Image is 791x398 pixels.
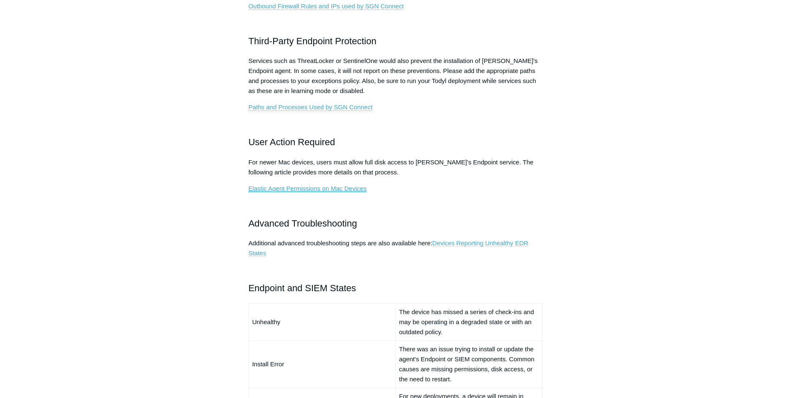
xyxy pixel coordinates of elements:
[249,303,395,340] td: Unhealthy
[249,103,373,111] a: Paths and Processes Used by SGN Connect
[249,34,543,48] h2: Third-Party Endpoint Protection
[395,340,542,388] td: There was an issue trying to install or update the agent's Endpoint or SIEM components. Common ca...
[395,303,542,340] td: The device has missed a series of check-ins and may be operating in a degraded state or with an o...
[249,340,395,388] td: Install Error
[249,157,543,177] p: For newer Mac devices, users must allow full disk access to [PERSON_NAME]'s Endpoint service. The...
[249,238,543,258] p: Additional advanced troubleshooting steps are also available here:
[249,281,543,295] h2: Endpoint and SIEM States
[249,185,367,192] a: Elastic Agent Permissions on Mac Devices
[249,56,543,96] p: Services such as ThreatLocker or SentinelOne would also prevent the installation of [PERSON_NAME]...
[249,239,528,257] a: Devices Reporting Unhealthy EDR States
[249,3,404,10] a: Outbound Firewall Rules and IPs used by SGN Connect
[249,135,543,149] h2: User Action Required
[249,216,543,231] h2: Advanced Troubleshooting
